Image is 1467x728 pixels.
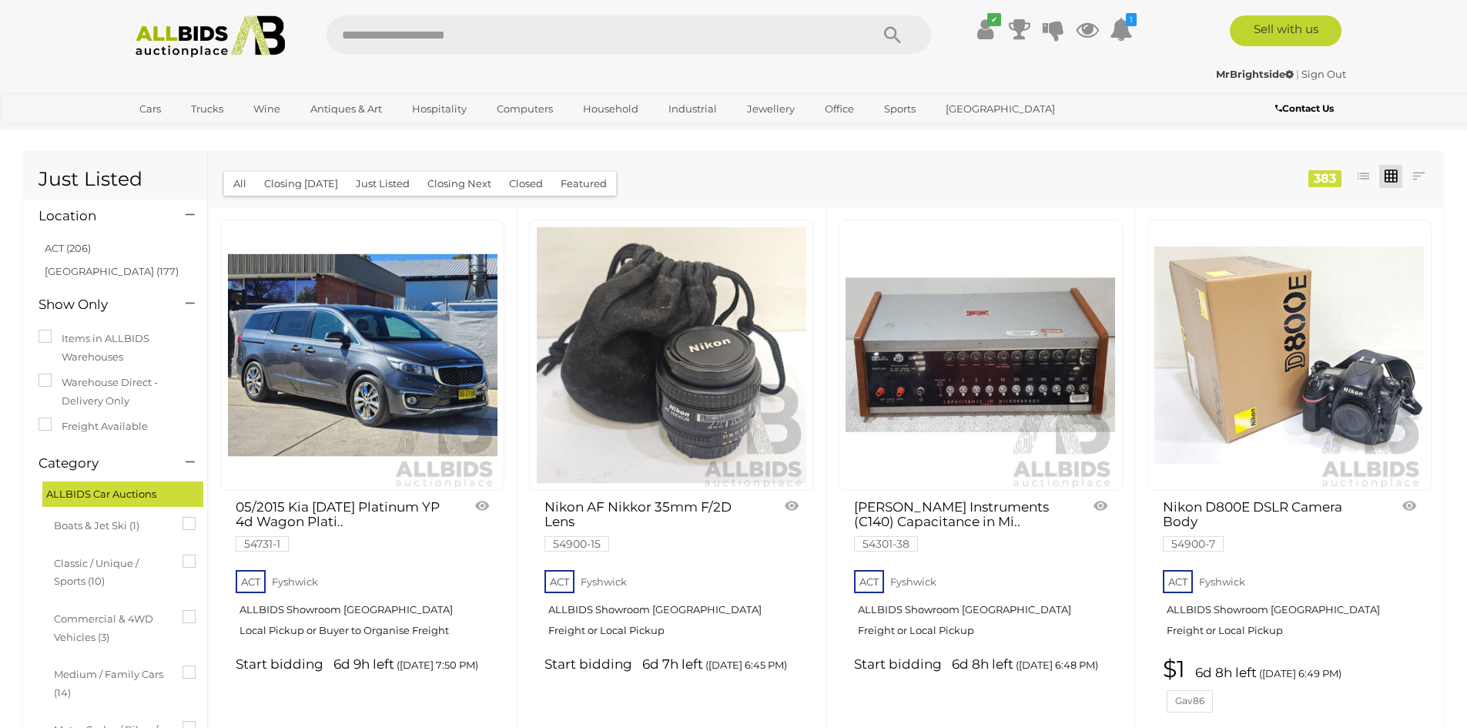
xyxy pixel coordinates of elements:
[815,96,864,122] a: Office
[1110,15,1133,43] a: 1
[573,96,648,122] a: Household
[544,500,759,549] a: Nikon AF Nikkor 35mm F/2D Lens 54900-15
[658,96,727,122] a: Industrial
[987,13,1001,26] i: ✔
[1163,565,1420,649] a: ACT Fyshwick ALLBIDS Showroom [GEOGRAPHIC_DATA] Freight or Local Pickup
[54,606,169,646] span: Commercial & 4WD Vehicles (3)
[39,169,192,198] h1: Just Listed
[537,220,806,490] img: Nikon AF Nikkor 35mm F/2D Lens
[1296,68,1299,80] span: |
[181,96,233,122] a: Trucks
[236,500,450,549] a: 05/2015 Kia [DATE] Platinum YP 4d Wagon Plati.. 54731-1
[418,172,501,196] button: Closing Next
[1301,68,1346,80] a: Sign Out
[854,656,1111,674] a: Start bidding 6d 8h left ([DATE] 6:48 PM)
[39,297,162,312] h4: Show Only
[544,565,802,649] a: ACT Fyshwick ALLBIDS Showroom [GEOGRAPHIC_DATA] Freight or Local Pickup
[220,220,504,491] a: 05/2015 Kia Carnival Platinum YP 4d Wagon Platinum Graphite Metallic Turbo Diesel 2.2L
[1163,500,1378,549] a: Nikon D800E DSLR Camera Body 54900-7
[45,265,179,277] a: [GEOGRAPHIC_DATA] (177)
[854,500,1069,549] a: [PERSON_NAME] Instruments (C140) Capacitance in Mi.. 54301-38
[1308,170,1341,187] div: 383
[500,172,552,196] button: Closed
[39,330,192,366] label: Items in ALLBIDS Warehouses
[224,172,256,196] button: All
[42,481,203,507] div: ALLBIDS Car Auctions
[129,96,171,122] a: Cars
[39,209,162,223] h4: Location
[854,15,931,54] button: Search
[347,172,419,196] button: Just Listed
[1154,220,1424,490] img: Nikon D800E DSLR Camera Body
[1163,656,1420,713] a: $1 6d 8h left ([DATE] 6:49 PM) Gav86
[127,15,294,58] img: Allbids.com.au
[529,220,813,491] a: Nikon AF Nikkor 35mm F/2D Lens
[487,96,563,122] a: Computers
[1147,220,1432,491] a: Nikon D800E DSLR Camera Body
[228,220,497,490] img: 05/2015 Kia Carnival Platinum YP 4d Wagon Platinum Graphite Metallic Turbo Diesel 2.2L
[854,565,1111,649] a: ACT Fyshwick ALLBIDS Showroom [GEOGRAPHIC_DATA] Freight or Local Pickup
[1126,13,1137,26] i: 1
[1216,68,1296,80] a: MrBrightside
[544,656,802,674] a: Start bidding 6d 7h left ([DATE] 6:45 PM)
[936,96,1065,122] a: [GEOGRAPHIC_DATA]
[737,96,805,122] a: Jewellery
[402,96,477,122] a: Hospitality
[1216,68,1294,80] strong: MrBrightside
[39,418,148,435] label: Freight Available
[255,172,347,196] button: Closing [DATE]
[839,220,1123,491] a: J.J. Lloyd Instruments (C140) Capacitance in Microfarads Appliance
[1275,100,1338,117] a: Contact Us
[39,374,192,410] label: Warehouse Direct - Delivery Only
[236,565,493,649] a: ACT Fyshwick ALLBIDS Showroom [GEOGRAPHIC_DATA] Local Pickup or Buyer to Organise Freight
[243,96,290,122] a: Wine
[54,551,169,591] span: Classic / Unique / Sports (10)
[45,242,91,254] a: ACT (206)
[54,662,169,702] span: Medium / Family Cars (14)
[551,172,616,196] button: Featured
[1275,102,1334,114] b: Contact Us
[236,656,493,674] a: Start bidding 6d 9h left ([DATE] 7:50 PM)
[974,15,997,43] a: ✔
[39,456,162,471] h4: Category
[54,513,169,535] span: Boats & Jet Ski (1)
[874,96,926,122] a: Sports
[846,220,1115,490] img: J.J. Lloyd Instruments (C140) Capacitance in Microfarads Appliance
[1230,15,1341,46] a: Sell with us
[300,96,392,122] a: Antiques & Art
